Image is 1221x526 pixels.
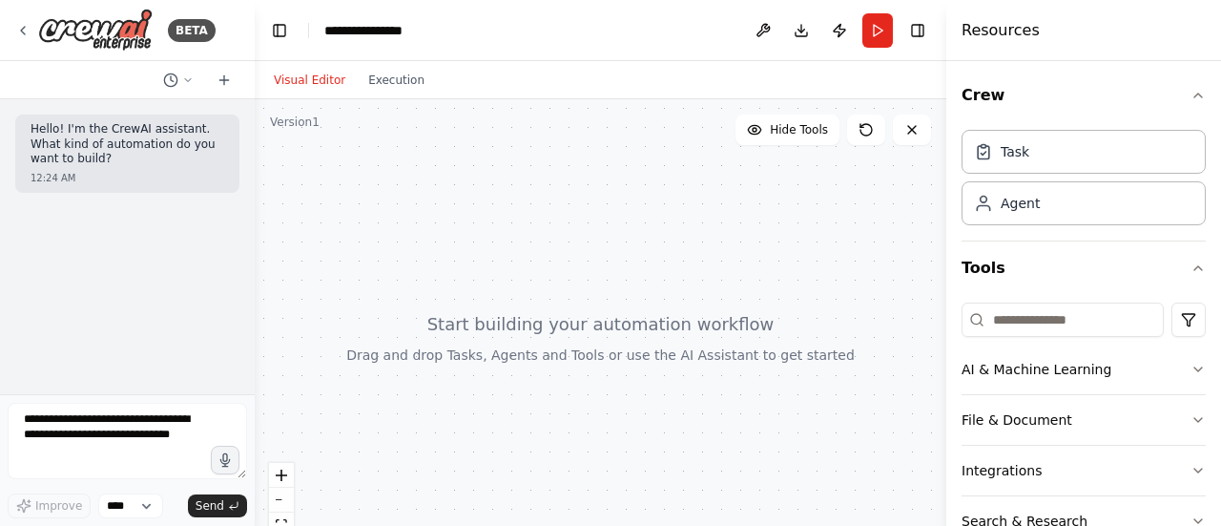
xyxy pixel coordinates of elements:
[266,17,293,44] button: Hide left sidebar
[962,345,1206,394] button: AI & Machine Learning
[269,463,294,488] button: zoom in
[35,498,82,514] span: Improve
[269,488,294,513] button: zoom out
[1001,194,1040,213] div: Agent
[962,446,1206,495] button: Integrations
[357,69,436,92] button: Execution
[962,122,1206,241] div: Crew
[962,19,1040,42] h4: Resources
[196,498,224,514] span: Send
[209,69,239,92] button: Start a new chat
[38,9,153,52] img: Logo
[1001,142,1029,161] div: Task
[962,242,1206,295] button: Tools
[270,115,320,130] div: Version 1
[962,395,1206,445] button: File & Document
[168,19,216,42] div: BETA
[8,494,91,518] button: Improve
[31,122,224,167] p: Hello! I'm the CrewAI assistant. What kind of automation do you want to build?
[211,446,239,474] button: Click to speak your automation idea
[188,494,247,517] button: Send
[155,69,201,92] button: Switch to previous chat
[324,21,403,40] nav: breadcrumb
[962,69,1206,122] button: Crew
[31,171,224,185] div: 12:24 AM
[735,115,839,145] button: Hide Tools
[262,69,357,92] button: Visual Editor
[904,17,931,44] button: Hide right sidebar
[770,122,828,137] span: Hide Tools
